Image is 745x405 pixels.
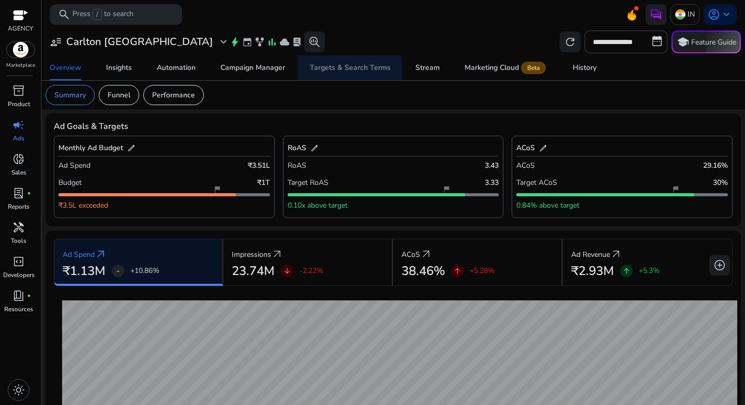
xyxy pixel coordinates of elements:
[485,177,499,188] p: 3.33
[12,84,25,97] span: inventory_2
[95,248,107,261] a: arrow_outward
[54,90,86,100] p: Summary
[465,64,548,72] div: Marketing Cloud
[288,177,329,188] p: Target RoAS
[11,168,26,177] p: Sales
[58,160,91,171] p: Ad Spend
[6,62,35,69] p: Marketplace
[485,160,499,171] p: 3.43
[516,160,535,171] p: ACoS
[677,36,689,48] span: school
[54,122,128,132] h4: Ad Goals & Targets
[72,9,133,20] p: Press to search
[12,221,25,234] span: handyman
[157,64,196,71] div: Automation
[108,90,130,100] p: Funnel
[257,177,270,188] p: ₹1T
[8,202,29,211] p: Reports
[292,37,302,47] span: lab_profile
[288,144,306,153] h5: RoAS
[106,64,132,71] div: Insights
[573,64,597,71] div: History
[58,200,108,211] p: ₹3.5L exceeded
[516,200,579,211] p: 0.84% above target
[4,305,33,314] p: Resources
[213,185,221,194] span: flag_2
[12,384,25,396] span: light_mode
[58,177,82,188] p: Budget
[708,8,720,21] span: account_circle
[230,37,240,47] span: bolt
[12,255,25,268] span: code_blocks
[279,37,290,47] span: cloud
[571,264,614,279] h2: ₹2.93M
[709,255,730,276] button: add_circle
[675,9,686,20] img: in.svg
[152,90,195,100] p: Performance
[300,267,323,274] p: -2.22%
[220,64,285,71] div: Campaign Manager
[63,264,106,279] h2: ₹1.13M
[283,267,291,275] span: arrow_downward
[127,144,136,152] span: edit
[12,119,25,131] span: campaign
[564,36,576,48] span: refresh
[12,290,25,302] span: book_4
[267,37,277,47] span: bar_chart
[242,37,252,47] span: event
[66,36,213,48] h3: Carlton [GEOGRAPHIC_DATA]
[442,185,451,194] span: flag_2
[560,32,580,52] button: refresh
[232,249,271,260] p: Impressions
[516,144,535,153] h5: ACoS
[639,267,660,274] p: +5.3%
[116,265,120,277] span: -
[521,62,546,74] span: Beta
[310,144,319,152] span: edit
[539,144,547,152] span: edit
[12,153,25,165] span: donut_small
[50,64,81,71] div: Overview
[255,37,265,47] span: family_history
[8,99,30,109] p: Product
[688,5,695,23] p: IN
[12,187,25,199] span: lab_profile
[27,191,31,195] span: fiber_manual_record
[93,9,102,20] span: /
[672,185,680,194] span: flag_2
[7,42,35,57] img: amazon.svg
[288,200,348,211] p: 0.10x above target
[27,294,31,298] span: fiber_manual_record
[415,64,440,71] div: Stream
[58,144,123,153] h5: Monthly Ad Budget
[516,177,557,188] p: Target ACoS
[308,36,321,48] span: search_insights
[11,236,26,245] p: Tools
[713,177,728,188] p: 30%
[13,134,24,143] p: Ads
[58,8,70,21] span: search
[720,8,733,21] span: keyboard_arrow_down
[691,37,736,48] p: Feature Guide
[453,267,461,275] span: arrow_upward
[217,36,230,48] span: expand_more
[3,270,35,280] p: Developers
[304,32,325,52] button: search_insights
[610,248,622,261] a: arrow_outward
[248,160,270,171] p: ₹3.51L
[63,249,95,260] p: Ad Spend
[703,160,728,171] p: 29.16%
[571,249,610,260] p: Ad Revenue
[232,264,275,279] h2: 23.74M
[310,64,391,71] div: Targets & Search Terms
[8,24,33,33] p: AGENCY
[622,267,631,275] span: arrow_upward
[420,248,433,261] a: arrow_outward
[50,36,62,48] span: user_attributes
[130,267,159,274] p: +10.86%
[271,248,284,261] a: arrow_outward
